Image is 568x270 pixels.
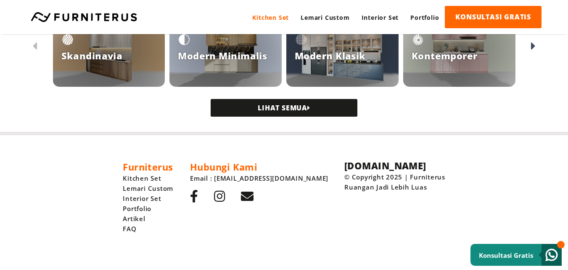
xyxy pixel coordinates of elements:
h3: Skandinavia [61,49,123,62]
a: LIHAT SEMUA [211,99,357,117]
a: KONSULTASI GRATIS [445,6,542,28]
h3: Modern Klasik [295,49,366,62]
span: [DOMAIN_NAME] [344,159,426,172]
a: Artikel [123,214,173,224]
a: Interior Set [123,193,173,203]
a: Portfolio [404,6,445,29]
a: Email : [EMAIL_ADDRESS][DOMAIN_NAME] [190,173,328,183]
a: Lemari Custom [123,183,173,193]
small: Konsultasi Gratis [479,251,533,259]
a: Kontemporer [403,8,515,87]
a: Kitchen Set [246,6,295,29]
a: Lemari Custom [295,6,355,29]
a: Interior Set [356,6,405,29]
p: © Copyright 2025 | Furniterus Ruangan Jadi Lebih Luas [344,172,445,192]
h3: Kontemporer [412,49,478,62]
span: Furniterus [123,160,173,173]
a: Portfolio [123,203,173,214]
a: Skandinavia [53,8,165,87]
a: Modern Minimalis [169,8,282,87]
a: Kitchen Set [123,173,173,183]
span: Hubungi Kami [190,160,257,173]
a: Modern Klasik [286,8,399,87]
h3: Modern Minimalis [178,49,267,62]
a: Konsultasi Gratis [470,244,562,266]
a: FAQ [123,224,173,234]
